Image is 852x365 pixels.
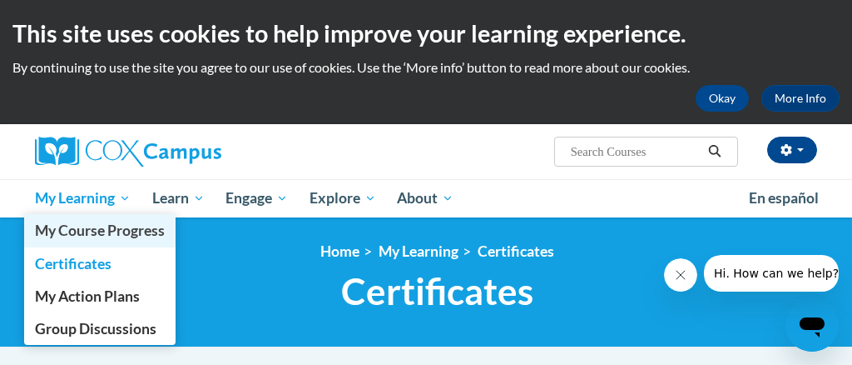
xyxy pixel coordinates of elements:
a: Home [320,242,359,260]
button: Account Settings [767,137,817,163]
a: Learn [141,179,215,217]
span: My Course Progress [35,222,165,239]
iframe: Button to launch messaging window [785,298,839,352]
a: My Learning [24,179,141,217]
iframe: Close message [664,258,697,292]
a: Cox Campus [35,137,279,167]
a: About [387,179,465,217]
button: Search [702,142,727,162]
button: Okay [696,85,749,112]
span: Engage [225,188,288,208]
a: My Learning [379,242,458,260]
iframe: Message from company [704,255,839,292]
span: Certificates [341,269,533,313]
input: Search Courses [569,142,702,162]
span: Group Discussions [35,320,156,337]
img: Cox Campus [35,137,221,167]
a: Engage [215,179,299,217]
a: Group Discussions [24,312,176,345]
span: My Action Plans [35,287,140,305]
p: By continuing to use the site you agree to our use of cookies. Use the ‘More info’ button to read... [12,58,840,77]
a: My Action Plans [24,280,176,312]
a: My Course Progress [24,214,176,247]
span: En español [749,189,819,207]
a: Certificates [478,242,554,260]
span: Explore [310,188,376,208]
span: My Learning [35,188,131,208]
a: En español [738,181,830,216]
a: Explore [299,179,387,217]
a: More Info [761,85,840,112]
a: Certificates [24,247,176,280]
span: Certificates [35,255,111,272]
span: Learn [152,188,205,208]
h2: This site uses cookies to help improve your learning experience. [12,17,840,50]
span: About [397,188,453,208]
div: Main menu [22,179,830,217]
